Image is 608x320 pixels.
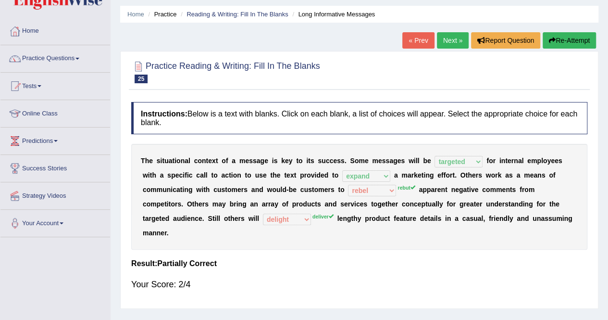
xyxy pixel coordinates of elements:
[161,200,164,208] b: e
[231,186,237,193] b: m
[308,186,312,193] b: s
[238,200,242,208] b: n
[471,32,540,49] button: Report Question
[455,186,459,193] b: e
[245,171,247,179] b: t
[185,157,188,165] b: a
[497,171,501,179] b: k
[268,200,271,208] b: r
[264,157,268,165] b: e
[310,157,314,165] b: s
[501,157,506,165] b: n
[359,157,364,165] b: m
[286,186,289,193] b: -
[176,186,180,193] b: a
[416,157,418,165] b: l
[411,171,414,179] b: r
[259,171,263,179] b: s
[167,186,171,193] b: n
[157,186,162,193] b: m
[160,171,164,179] b: a
[131,102,587,134] h4: Below is a text with blanks. Click on each blank, a list of choices will appear. Select the appro...
[213,171,218,179] b: o
[333,157,337,165] b: e
[196,171,200,179] b: c
[0,45,110,69] a: Practice Questions
[294,171,297,179] b: t
[423,171,425,179] b: i
[423,157,427,165] b: b
[314,171,316,179] b: i
[422,186,427,193] b: p
[311,171,315,179] b: v
[401,171,407,179] b: m
[434,186,437,193] b: r
[521,157,523,165] b: l
[496,186,502,193] b: m
[355,157,359,165] b: o
[378,157,382,165] b: e
[237,186,241,193] b: e
[216,157,218,165] b: t
[260,157,264,165] b: g
[250,200,254,208] b: a
[502,186,506,193] b: e
[441,186,445,193] b: n
[257,157,261,165] b: a
[271,200,274,208] b: a
[408,171,411,179] b: a
[491,171,495,179] b: o
[0,128,110,152] a: Predictions
[534,171,537,179] b: a
[409,157,414,165] b: w
[184,186,188,193] b: n
[518,157,522,165] b: a
[237,171,241,179] b: n
[472,171,476,179] b: e
[338,186,340,193] b: t
[451,186,455,193] b: n
[208,157,212,165] b: e
[542,171,546,179] b: s
[335,171,339,179] b: o
[149,157,153,165] b: e
[427,157,431,165] b: e
[493,157,495,165] b: r
[285,157,289,165] b: e
[141,110,187,118] b: Instructions:
[0,155,110,179] a: Success Stories
[152,171,156,179] b: h
[181,157,185,165] b: n
[179,171,183,179] b: c
[441,171,444,179] b: f
[277,171,281,179] b: e
[286,171,290,179] b: e
[164,200,167,208] b: t
[468,171,472,179] b: h
[143,171,148,179] b: w
[482,186,486,193] b: c
[289,157,293,165] b: y
[131,59,320,83] h2: Practice Reading & Writing: Fill In The Blanks
[350,157,354,165] b: S
[146,10,176,19] li: Practice
[194,157,198,165] b: c
[314,186,319,193] b: o
[211,171,213,179] b: t
[282,186,286,193] b: d
[203,186,206,193] b: t
[474,186,478,193] b: e
[169,200,171,208] b: t
[198,157,202,165] b: o
[304,171,307,179] b: r
[304,186,308,193] b: u
[200,171,204,179] b: a
[232,157,236,165] b: a
[531,157,537,165] b: m
[298,157,303,165] b: o
[529,186,534,193] b: m
[512,186,516,193] b: s
[259,186,263,193] b: d
[273,157,277,165] b: s
[385,157,389,165] b: s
